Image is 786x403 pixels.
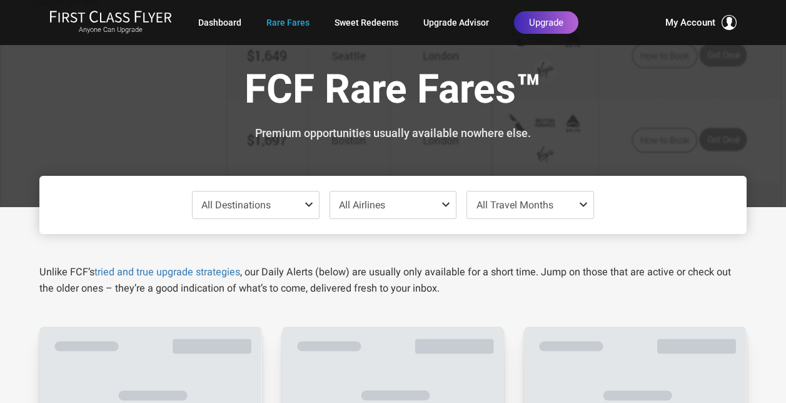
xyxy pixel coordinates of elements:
[665,15,715,30] span: My Account
[266,11,310,34] a: Rare Fares
[514,11,578,34] a: Upgrade
[49,10,172,23] img: First Class Flyer
[49,127,737,140] h3: Premium opportunities usually available nowhere else.
[201,199,271,211] span: All Destinations
[49,26,172,34] small: Anyone Can Upgrade
[198,11,241,34] a: Dashboard
[665,15,737,30] button: My Account
[335,11,398,34] a: Sweet Redeems
[339,199,385,211] span: All Airlines
[476,199,553,211] span: All Travel Months
[39,264,747,297] p: Unlike FCF’s , our Daily Alerts (below) are usually only available for a short time. Jump on thos...
[94,266,240,278] a: tried and true upgrade strategies
[423,11,489,34] a: Upgrade Advisor
[49,10,172,35] a: First Class FlyerAnyone Can Upgrade
[49,68,737,116] h1: FCF Rare Fares™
